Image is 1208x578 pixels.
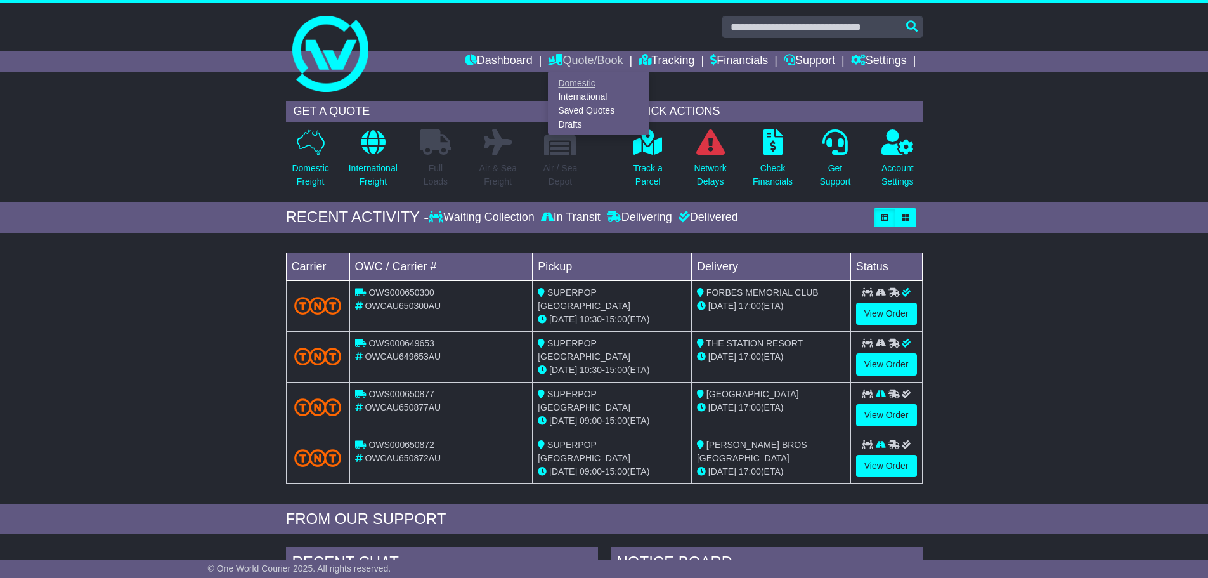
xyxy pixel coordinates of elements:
span: OWCAU650877AU [365,402,441,412]
a: Drafts [549,117,649,131]
div: FROM OUR SUPPORT [286,510,923,529]
span: 09:00 [580,466,602,476]
span: [DATE] [549,416,577,426]
p: Check Financials [753,162,793,188]
span: 15:00 [605,466,627,476]
a: View Order [856,303,917,325]
span: SUPERPOP [GEOGRAPHIC_DATA] [538,389,630,412]
span: OWS000650300 [368,287,434,298]
div: - (ETA) [538,465,686,478]
div: (ETA) [697,401,845,414]
span: [GEOGRAPHIC_DATA] [706,389,799,399]
span: [DATE] [708,402,736,412]
a: Dashboard [465,51,533,72]
p: Track a Parcel [633,162,663,188]
span: 17:00 [739,466,761,476]
span: OWS000649653 [368,338,434,348]
div: (ETA) [697,465,845,478]
span: 17:00 [739,402,761,412]
a: InternationalFreight [348,129,398,195]
p: Air / Sea Depot [543,162,578,188]
div: QUICK ACTIONS [623,101,923,122]
a: Settings [851,51,907,72]
span: 10:30 [580,314,602,324]
a: DomesticFreight [291,129,329,195]
p: Account Settings [881,162,914,188]
span: FORBES MEMORIAL CLUB [706,287,819,298]
a: Financials [710,51,768,72]
span: 15:00 [605,416,627,426]
a: CheckFinancials [752,129,793,195]
a: AccountSettings [881,129,914,195]
span: OWCAU650872AU [365,453,441,463]
a: Domestic [549,76,649,90]
span: [DATE] [549,466,577,476]
span: 10:30 [580,365,602,375]
p: Full Loads [420,162,451,188]
span: OWCAU650300AU [365,301,441,311]
a: Saved Quotes [549,104,649,118]
div: In Transit [538,211,604,225]
img: TNT_Domestic.png [294,398,342,416]
td: OWC / Carrier # [349,253,533,280]
span: SUPERPOP [GEOGRAPHIC_DATA] [538,338,630,362]
p: International Freight [349,162,398,188]
td: Pickup [533,253,692,280]
a: Support [784,51,835,72]
a: GetSupport [819,129,851,195]
div: (ETA) [697,350,845,364]
div: Quote/Book [548,72,649,135]
p: Network Delays [694,162,726,188]
a: Quote/Book [548,51,623,72]
span: 17:00 [739,301,761,311]
div: (ETA) [697,299,845,313]
a: International [549,90,649,104]
span: [DATE] [708,301,736,311]
a: View Order [856,404,917,426]
span: [DATE] [708,466,736,476]
a: Tracking [639,51,694,72]
p: Get Support [819,162,850,188]
span: OWS000650877 [368,389,434,399]
div: GET A QUOTE [286,101,585,122]
td: Carrier [286,253,349,280]
span: © One World Courier 2025. All rights reserved. [208,563,391,574]
span: 09:00 [580,416,602,426]
div: - (ETA) [538,313,686,326]
div: Waiting Collection [429,211,537,225]
img: TNT_Domestic.png [294,348,342,365]
span: SUPERPOP [GEOGRAPHIC_DATA] [538,440,630,463]
span: 15:00 [605,365,627,375]
span: [DATE] [708,351,736,362]
p: Domestic Freight [292,162,328,188]
div: Delivered [675,211,738,225]
span: 15:00 [605,314,627,324]
p: Air & Sea Freight [479,162,517,188]
span: 17:00 [739,351,761,362]
span: SUPERPOP [GEOGRAPHIC_DATA] [538,287,630,311]
span: OWCAU649653AU [365,351,441,362]
a: View Order [856,455,917,477]
span: THE STATION RESORT [706,338,803,348]
a: NetworkDelays [693,129,727,195]
span: [PERSON_NAME] BROS [GEOGRAPHIC_DATA] [697,440,807,463]
div: Delivering [604,211,675,225]
a: View Order [856,353,917,376]
span: OWS000650872 [368,440,434,450]
span: [DATE] [549,365,577,375]
div: - (ETA) [538,364,686,377]
td: Delivery [691,253,850,280]
img: TNT_Domestic.png [294,449,342,466]
a: Track aParcel [633,129,663,195]
img: TNT_Domestic.png [294,297,342,314]
div: - (ETA) [538,414,686,428]
div: RECENT ACTIVITY - [286,208,429,227]
span: [DATE] [549,314,577,324]
td: Status [850,253,922,280]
